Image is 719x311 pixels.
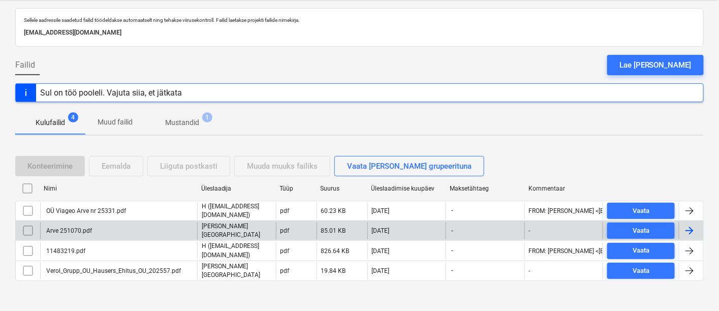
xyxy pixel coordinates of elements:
[321,185,363,192] div: Suurus
[607,203,675,219] button: Vaata
[619,58,692,72] div: Lae [PERSON_NAME]
[633,265,649,277] div: Vaata
[529,227,530,234] div: -
[529,267,530,274] div: -
[371,185,442,192] div: Üleslaadimise kuupäev
[98,117,133,128] p: Muud failid
[15,59,35,71] span: Failid
[165,117,199,128] p: Mustandid
[202,262,272,279] p: [PERSON_NAME][GEOGRAPHIC_DATA]
[321,227,346,234] div: 85.01 KB
[321,247,350,255] div: 826.64 KB
[372,267,390,274] div: [DATE]
[280,207,290,214] div: pdf
[668,262,719,311] iframe: Chat Widget
[202,202,272,220] p: H ([EMAIL_ADDRESS][DOMAIN_NAME])
[321,207,346,214] div: 60.23 KB
[201,185,272,192] div: Üleslaadija
[347,160,472,173] div: Vaata [PERSON_NAME] grupeerituna
[202,242,272,259] p: H ([EMAIL_ADDRESS][DOMAIN_NAME])
[202,222,272,239] p: [PERSON_NAME][GEOGRAPHIC_DATA]
[280,267,290,274] div: pdf
[450,185,520,192] div: Maksetähtaeg
[280,247,290,255] div: pdf
[321,267,346,274] div: 19.84 KB
[372,227,390,234] div: [DATE]
[45,247,85,255] div: 11483219.pdf
[607,243,675,259] button: Vaata
[24,27,695,38] p: [EMAIL_ADDRESS][DOMAIN_NAME]
[450,246,454,255] span: -
[24,17,695,23] p: Sellele aadressile saadetud failid töödeldakse automaatselt ning tehakse viirusekontroll. Failid ...
[68,112,78,122] span: 4
[45,227,92,234] div: Arve 251070.pdf
[450,227,454,235] span: -
[372,247,390,255] div: [DATE]
[280,227,290,234] div: pdf
[40,88,182,98] div: Sul on töö pooleli. Vajuta siia, et jätkata
[607,223,675,239] button: Vaata
[607,263,675,279] button: Vaata
[45,207,126,214] div: OÜ Viageo Arve nr 25331.pdf
[450,266,454,275] span: -
[202,112,212,122] span: 1
[633,245,649,257] div: Vaata
[45,267,181,274] div: Verol_Grupp_OU_Hausers_Ehitus_OU_202557.pdf
[633,205,649,217] div: Vaata
[528,185,599,192] div: Kommentaar
[607,55,704,75] button: Lae [PERSON_NAME]
[372,207,390,214] div: [DATE]
[633,225,649,237] div: Vaata
[36,117,65,128] p: Kulufailid
[450,206,454,215] span: -
[44,185,193,192] div: Nimi
[334,156,484,176] button: Vaata [PERSON_NAME] grupeerituna
[280,185,312,192] div: Tüüp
